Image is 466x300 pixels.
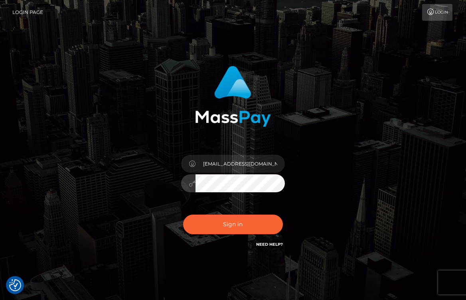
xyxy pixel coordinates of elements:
[195,66,271,127] img: MassPay Login
[422,4,452,21] a: Login
[183,215,283,234] button: Sign in
[9,279,21,291] button: Consent Preferences
[9,279,21,291] img: Revisit consent button
[195,155,285,173] input: Username...
[12,4,43,21] a: Login Page
[256,242,283,247] a: Need Help?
